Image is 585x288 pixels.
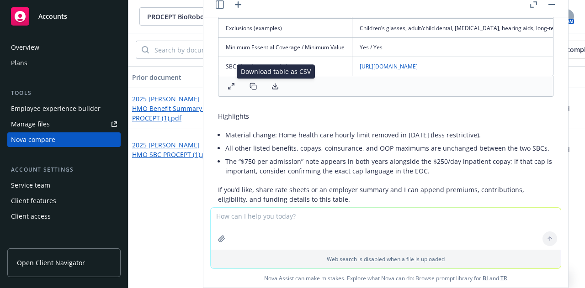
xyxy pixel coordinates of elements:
li: Material change: Home health care hourly limit removed in [DATE] (less restrictive). [225,128,553,141]
div: Service team [11,178,50,193]
div: Overview [11,40,39,55]
a: Client access [7,209,121,224]
a: Manage files [7,117,121,131]
a: [URL][DOMAIN_NAME] [360,63,418,70]
div: Client features [11,194,56,208]
p: Web search is disabled when a file is uploaded [216,255,555,263]
span: Open Client Navigator [17,258,85,267]
span: Nova Assist can make mistakes. Explore what Nova can do: Browse prompt library for and [207,269,564,288]
div: Account settings [7,165,121,174]
li: All other listed benefits, copays, coinsurance, and OOP maximums are unchanged between the two SBCs. [225,141,553,155]
a: 2025 [PERSON_NAME] HMO Benefit Summary DF1 PROCEPT (1).pdf [132,94,216,123]
div: Client access [11,209,51,224]
a: Overview [7,40,121,55]
div: Tools [7,89,121,98]
a: Plans [7,56,121,70]
div: Nova compare [11,132,55,147]
a: Service team [7,178,121,193]
a: 2025 [PERSON_NAME] HMO SBC PROCEPT (1).pdf [132,140,216,159]
a: Accounts [7,4,121,29]
td: SBC plan documents link [218,57,352,76]
input: Search by document, plan or user name... [149,41,311,58]
span: Accounts [38,13,67,20]
div: Manage files [11,117,50,131]
td: Exclusions (examples) [218,18,352,37]
p: If you’d like, share rate sheets or an employer summary and I can append premiums, contributions,... [218,185,553,204]
a: BI [483,274,488,282]
span: PROCEPT BioRobotics Corporation [147,12,226,21]
div: Employee experience builder [11,101,101,116]
td: Minimum Essential Coverage / Minimum Value [218,37,352,57]
div: Prior document [132,73,216,82]
svg: Search [142,46,149,53]
a: Nova compare [7,132,121,147]
p: Download table as CSV [241,67,311,76]
button: PROCEPT BioRobotics Corporation [139,7,254,26]
a: Client features [7,194,121,208]
p: Highlights [218,111,553,121]
li: The “$750 per admission” note appears in both years alongside the $250/day inpatient copay; if th... [225,155,553,178]
button: Prior document [128,66,220,88]
a: TR [500,274,507,282]
div: Plans [11,56,27,70]
a: Employee experience builder [7,101,121,116]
